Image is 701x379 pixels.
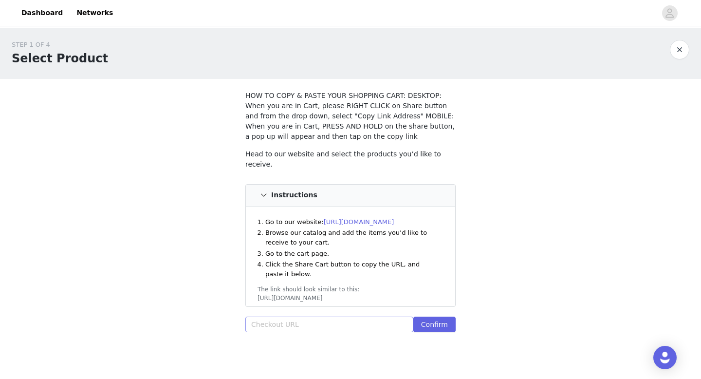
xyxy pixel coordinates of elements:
h1: Select Product [12,50,108,67]
input: Checkout URL [245,317,413,332]
li: Go to the cart page. [265,249,439,259]
div: The link should look similar to this: [258,285,443,294]
a: [URL][DOMAIN_NAME] [324,218,394,226]
div: [URL][DOMAIN_NAME] [258,294,443,303]
button: Confirm [413,317,456,332]
p: HOW TO COPY & PASTE YOUR SHOPPING CART: DESKTOP: When you are in Cart, please RIGHT CLICK on Shar... [245,91,456,142]
div: STEP 1 OF 4 [12,40,108,50]
a: Dashboard [16,2,69,24]
div: Open Intercom Messenger [653,346,677,369]
li: Go to our website: [265,217,439,227]
h4: Instructions [271,191,317,199]
li: Click the Share Cart button to copy the URL, and paste it below. [265,260,439,279]
p: Head to our website and select the products you’d like to receive. [245,149,456,170]
li: Browse our catalog and add the items you’d like to receive to your cart. [265,228,439,247]
a: Networks [71,2,119,24]
div: avatar [665,5,674,21]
